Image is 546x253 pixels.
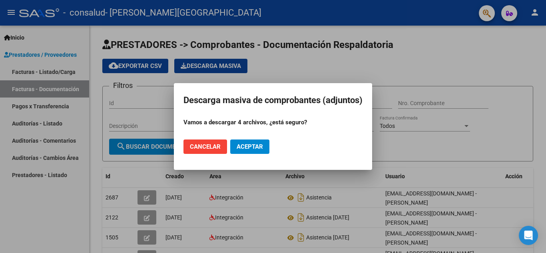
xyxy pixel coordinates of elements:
[519,226,538,245] div: Open Intercom Messenger
[237,143,263,150] span: Aceptar
[190,143,221,150] span: Cancelar
[230,139,269,154] button: Aceptar
[183,93,363,108] h2: Descarga masiva de comprobantes (adjuntos)
[183,139,227,154] button: Cancelar
[183,118,363,127] p: Vamos a descargar 4 archivos, ¿está seguro?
